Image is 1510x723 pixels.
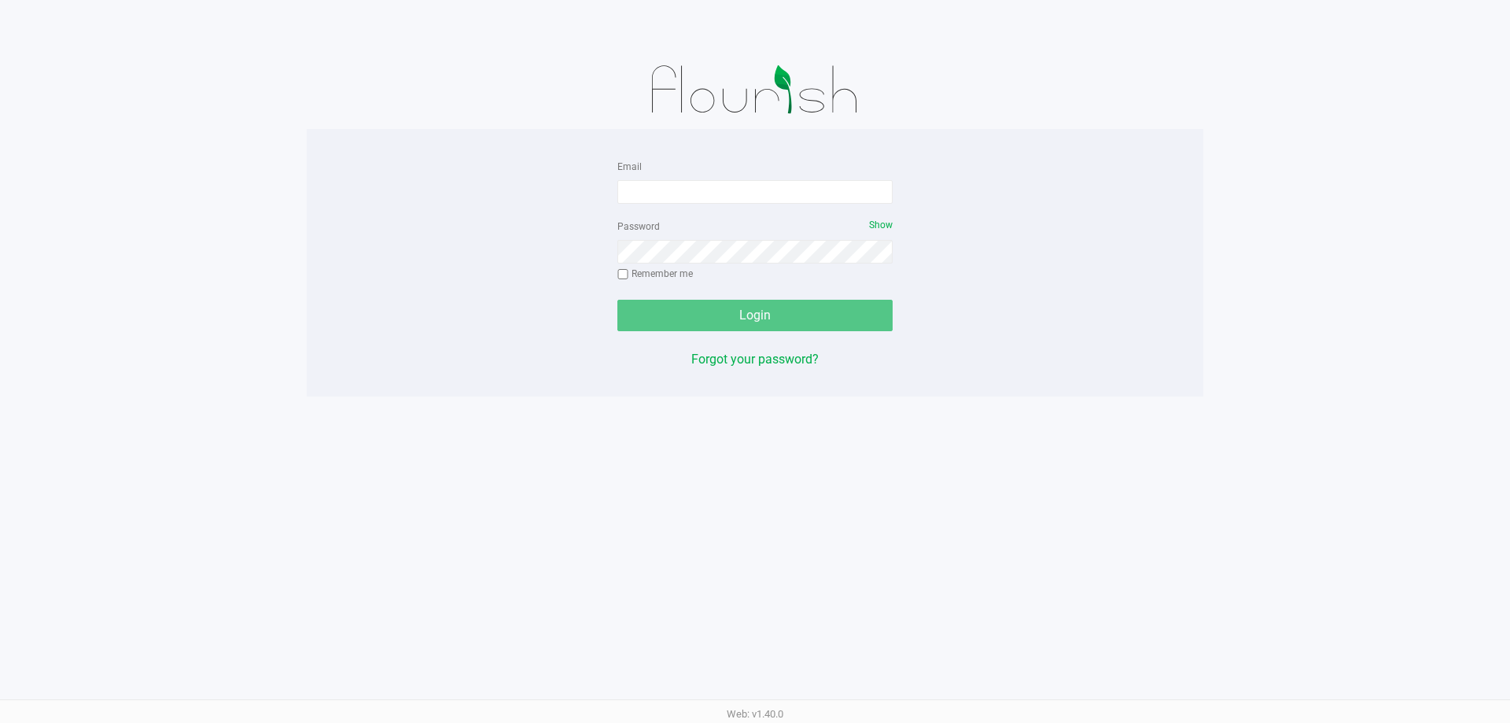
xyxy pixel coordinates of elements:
label: Remember me [617,267,693,281]
button: Forgot your password? [691,350,819,369]
label: Email [617,160,642,174]
span: Web: v1.40.0 [727,708,783,720]
span: Show [869,219,893,231]
input: Remember me [617,269,628,280]
label: Password [617,219,660,234]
